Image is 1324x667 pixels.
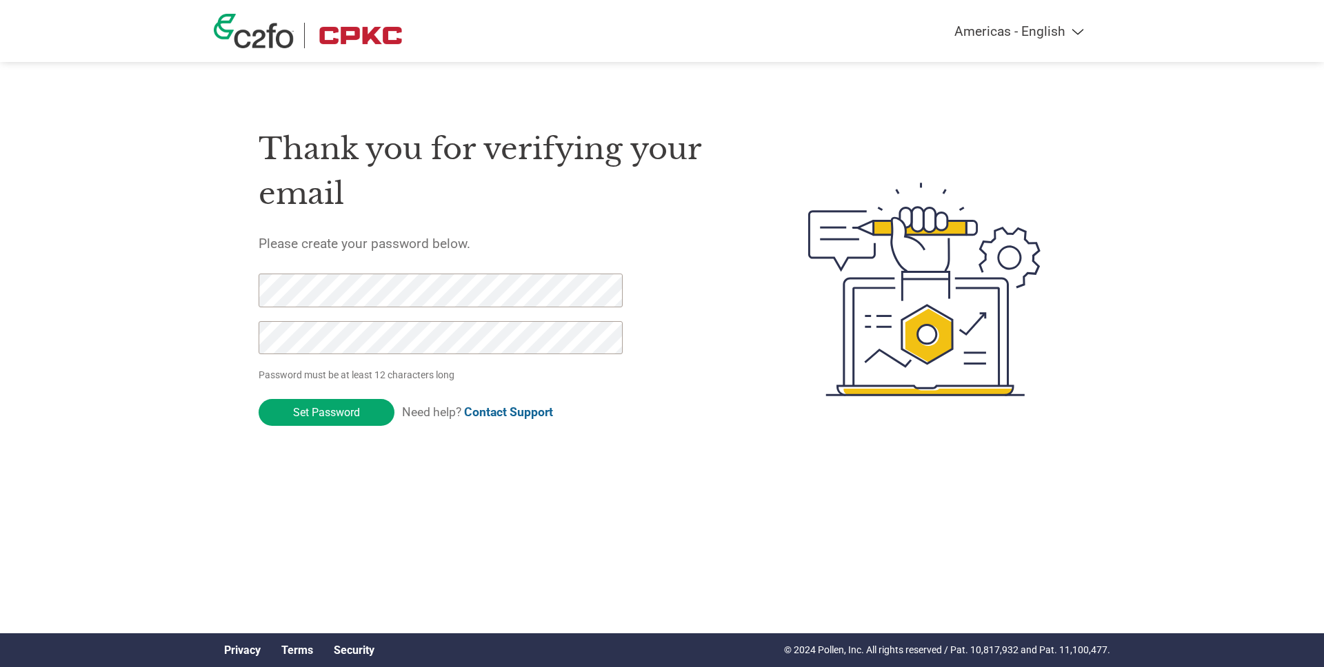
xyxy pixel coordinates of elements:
[784,643,1110,657] p: © 2024 Pollen, Inc. All rights reserved / Pat. 10,817,932 and Pat. 11,100,477.
[259,368,627,382] p: Password must be at least 12 characters long
[259,127,743,216] h1: Thank you for verifying your email
[281,644,313,657] a: Terms
[259,399,394,426] input: Set Password
[315,23,406,48] img: CPKC
[402,405,553,419] span: Need help?
[214,14,294,48] img: c2fo logo
[464,405,553,419] a: Contact Support
[783,107,1066,472] img: create-password
[224,644,261,657] a: Privacy
[334,644,374,657] a: Security
[259,236,743,252] h5: Please create your password below.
